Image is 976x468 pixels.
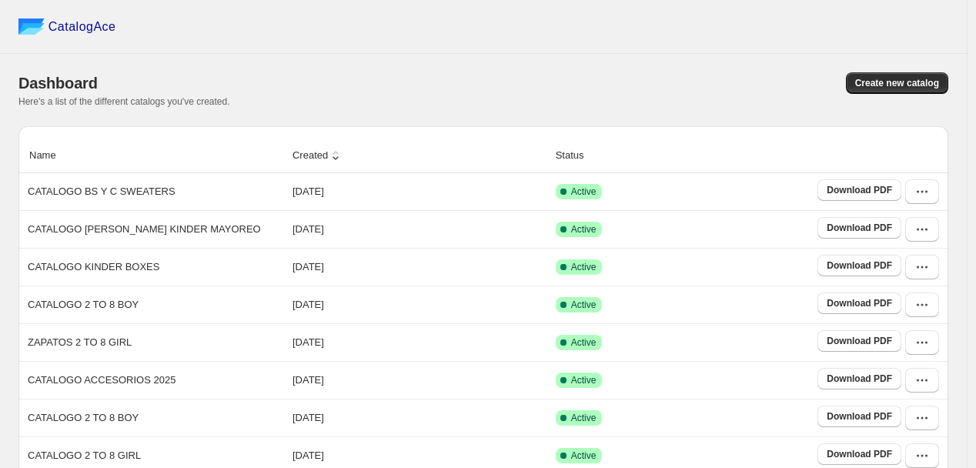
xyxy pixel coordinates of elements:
span: Download PDF [827,335,892,347]
p: ZAPATOS 2 TO 8 GIRL [28,335,132,350]
p: CATALOGO BS Y C SWEATERS [28,184,175,199]
span: Download PDF [827,184,892,196]
a: Download PDF [817,368,901,389]
span: Active [571,374,597,386]
span: Download PDF [827,448,892,460]
span: Active [571,450,597,462]
td: [DATE] [288,323,551,361]
a: Download PDF [817,406,901,427]
p: CATALOGO KINDER BOXES [28,259,159,275]
span: Active [571,186,597,198]
td: [DATE] [288,399,551,436]
a: Download PDF [817,255,901,276]
a: Download PDF [817,330,901,352]
span: Download PDF [827,222,892,234]
span: Here's a list of the different catalogs you've created. [18,96,230,107]
a: Download PDF [817,217,901,239]
a: Download PDF [817,443,901,465]
span: Active [571,336,597,349]
span: Create new catalog [855,77,939,89]
span: Download PDF [827,373,892,385]
span: Active [571,261,597,273]
td: [DATE] [288,361,551,399]
span: CatalogAce [48,19,116,35]
img: catalog ace [18,18,45,35]
p: CATALOGO 2 TO 8 GIRL [28,448,141,463]
td: [DATE] [288,286,551,323]
button: Name [27,141,74,170]
td: [DATE] [288,173,551,210]
span: Download PDF [827,297,892,309]
span: Active [571,299,597,311]
a: Download PDF [817,179,901,201]
td: [DATE] [288,210,551,248]
button: Status [553,141,602,170]
p: CATALOGO [PERSON_NAME] KINDER MAYOREO [28,222,261,237]
p: CATALOGO ACCESORIOS 2025 [28,373,175,388]
span: Active [571,223,597,236]
button: Created [290,141,346,170]
span: Dashboard [18,75,98,92]
span: Active [571,412,597,424]
td: [DATE] [288,248,551,286]
p: CATALOGO 2 TO 8 BOY [28,297,139,313]
p: CATALOGO 2 TO 8 BOY [28,410,139,426]
span: Download PDF [827,410,892,423]
span: Download PDF [827,259,892,272]
a: Download PDF [817,292,901,314]
button: Create new catalog [846,72,948,94]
